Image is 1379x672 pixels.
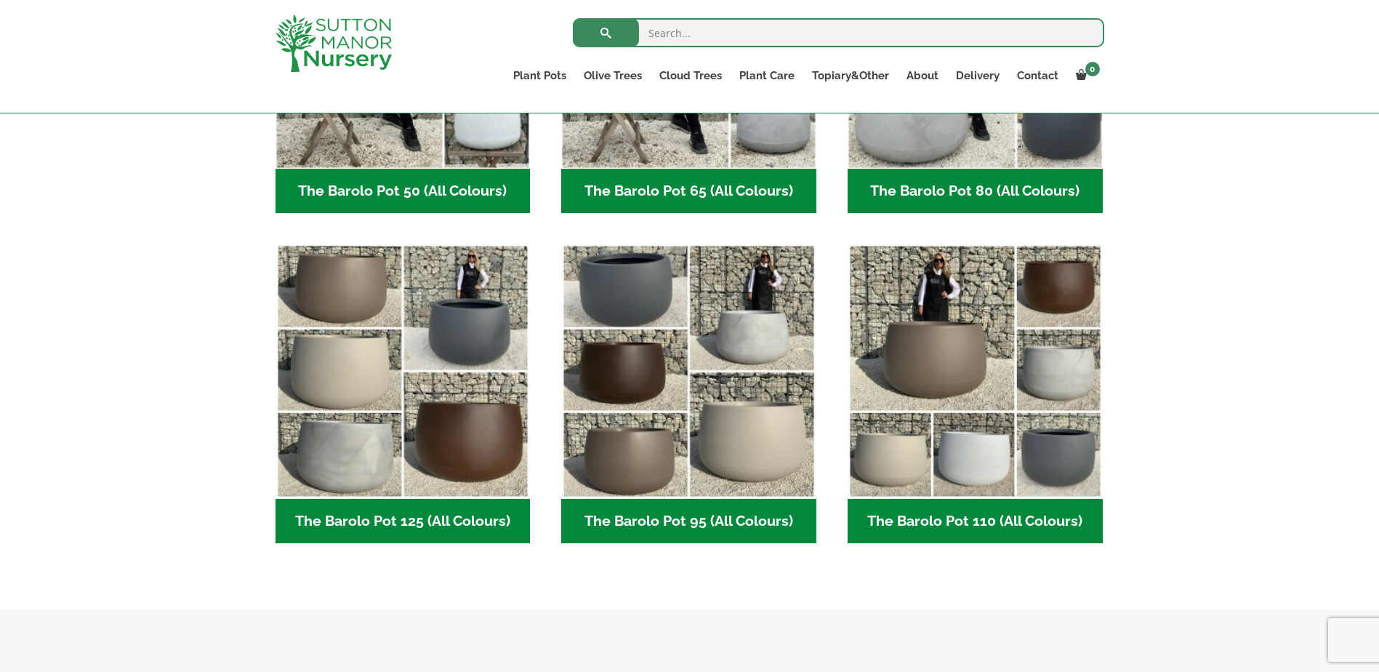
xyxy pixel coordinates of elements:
a: Plant Pots [504,65,575,86]
img: The Barolo Pot 95 (All Colours) [561,244,816,499]
a: Visit product category The Barolo Pot 95 (All Colours) [561,244,816,543]
a: Visit product category The Barolo Pot 110 (All Colours) [848,244,1103,543]
a: Visit product category The Barolo Pot 125 (All Colours) [276,244,531,543]
a: Contact [1008,65,1067,86]
a: 0 [1067,65,1104,86]
img: logo [276,15,392,72]
a: Cloud Trees [651,65,731,86]
img: The Barolo Pot 125 (All Colours) [276,244,531,499]
a: Delivery [947,65,1008,86]
h2: The Barolo Pot 125 (All Colours) [276,499,531,544]
h2: The Barolo Pot 95 (All Colours) [561,499,816,544]
a: Plant Care [731,65,803,86]
a: About [898,65,947,86]
h2: The Barolo Pot 50 (All Colours) [276,169,531,214]
h2: The Barolo Pot 65 (All Colours) [561,169,816,214]
a: Topiary&Other [803,65,898,86]
input: Search... [573,18,1104,47]
a: Olive Trees [575,65,651,86]
h2: The Barolo Pot 80 (All Colours) [848,169,1103,214]
span: 0 [1085,62,1100,76]
img: The Barolo Pot 110 (All Colours) [848,244,1103,499]
h2: The Barolo Pot 110 (All Colours) [848,499,1103,544]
